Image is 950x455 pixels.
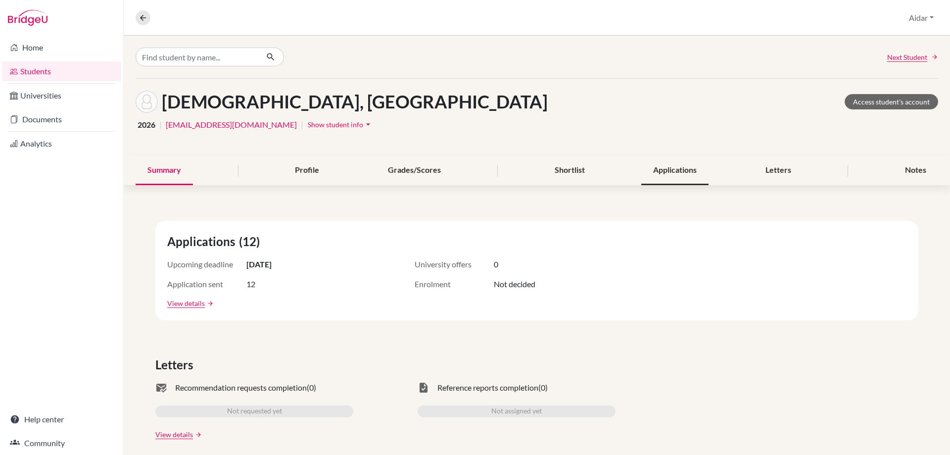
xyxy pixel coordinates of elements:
div: Summary [136,156,193,185]
span: 2026 [138,119,155,131]
span: | [159,119,162,131]
a: Students [2,61,121,81]
h1: [DEMOGRAPHIC_DATA], [GEOGRAPHIC_DATA] [162,91,548,112]
div: Applications [641,156,709,185]
span: Upcoming deadline [167,258,246,270]
a: [EMAIL_ADDRESS][DOMAIN_NAME] [166,119,297,131]
input: Find student by name... [136,48,258,66]
a: View details [155,429,193,440]
span: University offers [415,258,494,270]
span: Not decided [494,278,535,290]
a: View details [167,298,205,308]
img: Bridge-U [8,10,47,26]
span: mark_email_read [155,382,167,394]
button: Aidar [904,8,938,27]
span: (12) [239,233,264,251]
a: Next Student [887,52,938,62]
a: Access student's account [845,94,938,109]
span: 0 [494,258,498,270]
div: Profile [283,156,331,185]
a: Analytics [2,134,121,153]
div: Letters [754,156,803,185]
a: Community [2,433,121,453]
a: Home [2,38,121,57]
a: Universities [2,86,121,105]
span: Reference reports completion [437,382,538,394]
span: [DATE] [246,258,272,270]
span: | [301,119,303,131]
a: arrow_forward [193,431,202,438]
span: Letters [155,356,197,374]
span: Next Student [887,52,927,62]
a: arrow_forward [205,300,214,307]
span: Enrolment [415,278,494,290]
span: Application sent [167,278,246,290]
div: Grades/Scores [376,156,453,185]
span: Show student info [308,120,363,129]
span: (0) [307,382,316,394]
div: Shortlist [543,156,597,185]
span: Not requested yet [227,405,282,417]
span: (0) [538,382,548,394]
div: Notes [893,156,938,185]
span: Applications [167,233,239,251]
a: Documents [2,109,121,129]
i: arrow_drop_down [363,119,373,129]
button: Show student infoarrow_drop_down [307,117,374,132]
span: Recommendation requests completion [175,382,307,394]
span: Not assigned yet [491,405,542,417]
span: task [418,382,429,394]
a: Help center [2,409,121,429]
img: Azaliia Islamova's avatar [136,91,158,113]
span: 12 [246,278,255,290]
